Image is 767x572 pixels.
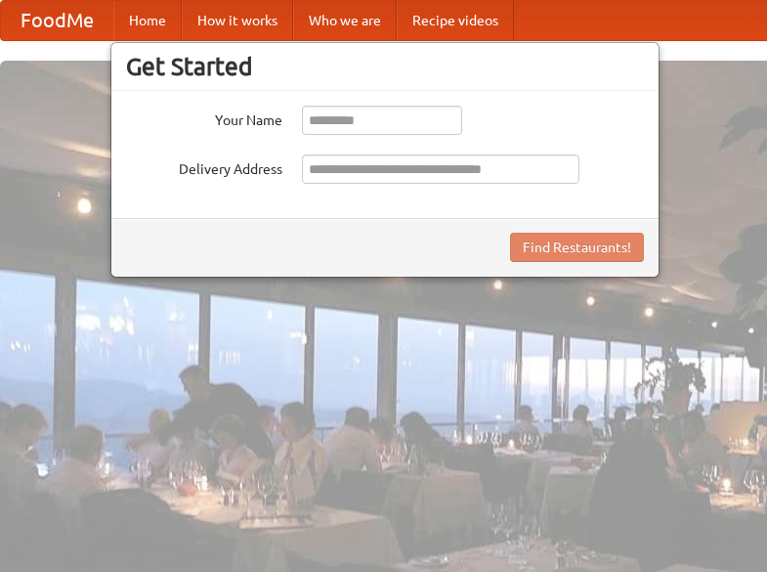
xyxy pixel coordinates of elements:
[113,1,182,40] a: Home
[397,1,514,40] a: Recipe videos
[293,1,397,40] a: Who we are
[510,233,644,262] button: Find Restaurants!
[126,106,282,130] label: Your Name
[182,1,293,40] a: How it works
[126,52,644,81] h3: Get Started
[1,1,113,40] a: FoodMe
[126,154,282,179] label: Delivery Address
